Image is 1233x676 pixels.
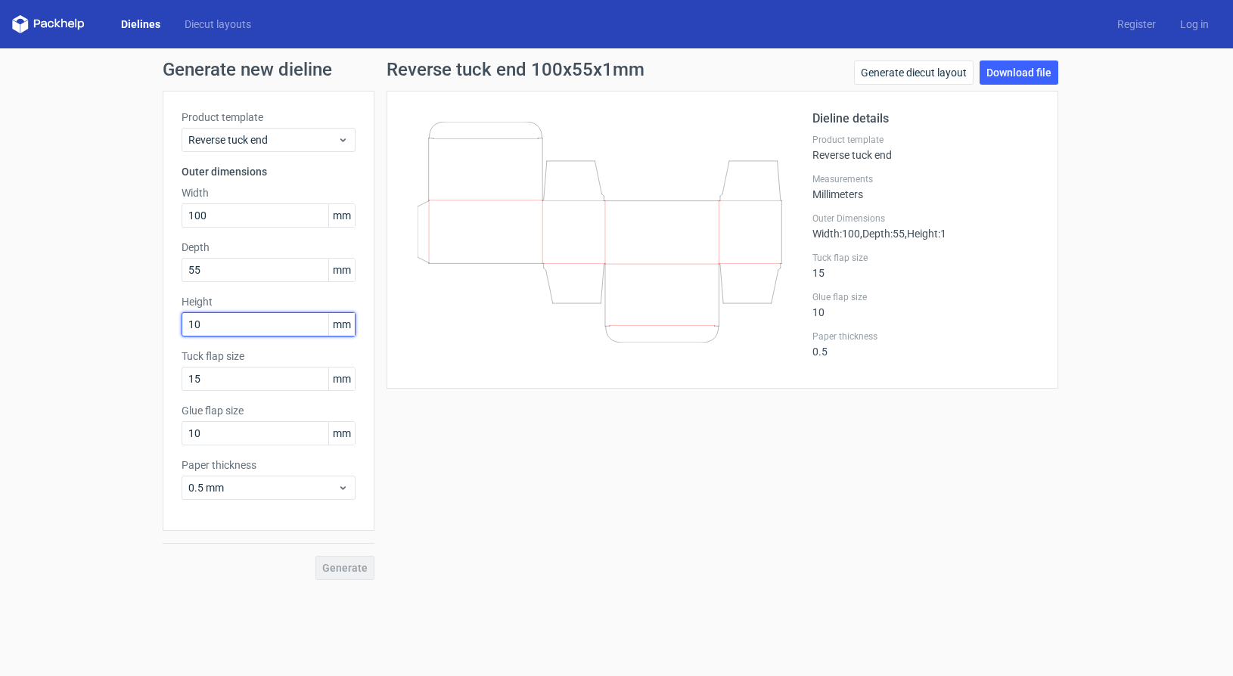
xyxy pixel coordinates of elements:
a: Download file [980,60,1058,85]
label: Product template [812,134,1039,146]
span: Reverse tuck end [188,132,337,147]
span: mm [328,367,355,390]
span: mm [328,313,355,336]
label: Height [182,294,356,309]
h3: Outer dimensions [182,164,356,179]
label: Tuck flap size [182,349,356,364]
span: mm [328,259,355,281]
div: 10 [812,291,1039,318]
h2: Dieline details [812,110,1039,128]
a: Dielines [109,17,172,32]
div: 0.5 [812,330,1039,358]
h1: Generate new dieline [163,60,1070,79]
div: Reverse tuck end [812,134,1039,161]
a: Generate diecut layout [854,60,974,85]
span: Width : 100 [812,228,860,240]
span: mm [328,422,355,445]
label: Width [182,185,356,200]
span: , Height : 1 [905,228,946,240]
label: Product template [182,110,356,125]
label: Glue flap size [812,291,1039,303]
label: Paper thickness [182,457,356,473]
label: Tuck flap size [812,252,1039,264]
span: , Depth : 55 [860,228,905,240]
h1: Reverse tuck end 100x55x1mm [387,60,644,79]
span: mm [328,204,355,227]
label: Measurements [812,173,1039,185]
label: Glue flap size [182,403,356,418]
label: Depth [182,240,356,255]
a: Register [1105,17,1168,32]
a: Diecut layouts [172,17,263,32]
div: Millimeters [812,173,1039,200]
a: Log in [1168,17,1221,32]
label: Paper thickness [812,330,1039,343]
label: Outer Dimensions [812,212,1039,225]
div: 15 [812,252,1039,279]
span: 0.5 mm [188,480,337,495]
